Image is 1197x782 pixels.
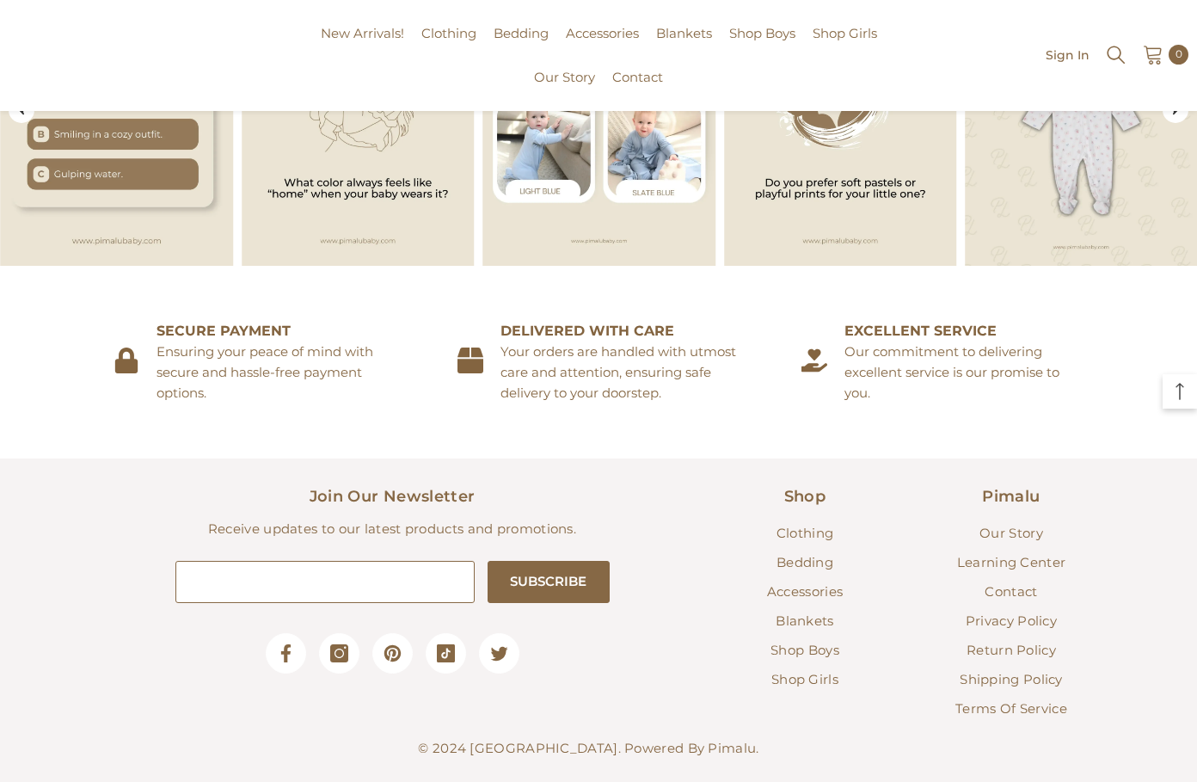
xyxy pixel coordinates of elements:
a: Shipping Policy [960,665,1063,694]
a: Blankets [648,23,721,67]
p: © 2024 [GEOGRAPHIC_DATA]. Powered by Pimalu. [418,732,758,765]
span: Bedding [494,25,549,41]
a: EXCELLENT SERVICEOur commitment to delivering excellent service is our promise to you. [783,309,1102,416]
a: Contact [604,67,672,111]
a: Sign In [1046,48,1090,61]
span: DELIVERED WITH CARE [500,321,740,342]
a: Accessories [767,577,843,607]
span: Shop Girls [771,671,838,687]
a: Blankets [776,607,833,636]
p: Receive updates to our latest products and promotions. [95,519,689,539]
span: 0 [1176,45,1182,64]
span: Accessories [566,25,639,41]
span: Contact [985,583,1037,600]
span: Blankets [776,613,833,629]
a: Learning Center [957,548,1066,577]
h2: Shop [715,484,895,508]
a: DELIVERED WITH CAREYour orders are handled with utmost care and attention, ensuring safe delivery... [439,309,758,416]
span: Clothing [777,525,833,541]
span: EXCELLENT SERVICE [844,321,1083,342]
a: Clothing [777,519,833,548]
span: Terms of Service [955,700,1067,717]
h2: Join Our Newsletter [95,484,689,508]
a: SECURE PAYMENTEnsuring your peace of mind with secure and hassle-free payment options. [95,309,414,416]
span: Accessories [767,583,843,600]
a: Shop Girls [804,23,886,67]
span: Blankets [656,25,712,41]
span: New Arrivals! [321,25,404,41]
a: Return Policy [967,636,1056,665]
span: Sign In [1046,49,1090,61]
a: Pimalu [9,49,63,62]
p: Ensuring your peace of mind with secure and hassle-free payment options. [157,342,396,403]
a: Terms of Service [955,694,1067,724]
a: Shop Girls [771,665,838,694]
a: Our Story [525,67,604,111]
span: Return Policy [967,642,1056,658]
span: Clothing [421,25,476,41]
span: Bedding [777,554,833,570]
span: Shipping Policy [960,671,1063,687]
p: Your orders are handled with utmost care and attention, ensuring safe delivery to your doorstep. [500,342,740,403]
span: Contact [612,69,663,85]
a: Accessories [557,23,648,67]
span: Shop Girls [813,25,877,41]
a: Shop Boys [770,636,839,665]
a: Privacy Policy [966,607,1057,636]
span: Learning Center [957,554,1066,570]
span: SECURE PAYMENT [157,321,396,342]
a: Contact [985,577,1037,607]
span: Our Story [979,525,1043,541]
span: Privacy Policy [966,613,1057,629]
a: Shop Boys [721,23,804,67]
summary: Search [1105,42,1127,66]
a: Clothing [413,23,485,67]
p: Our commitment to delivering excellent service is our promise to you. [844,342,1083,403]
span: Shop Boys [770,642,839,658]
span: Our Story [534,69,595,85]
a: Bedding [485,23,557,67]
a: Bedding [777,548,833,577]
h2: Pimalu [921,484,1102,508]
a: New Arrivals! [312,23,413,67]
span: Shop Boys [729,25,795,41]
button: Submit [488,561,609,603]
a: Our Story [979,519,1043,548]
